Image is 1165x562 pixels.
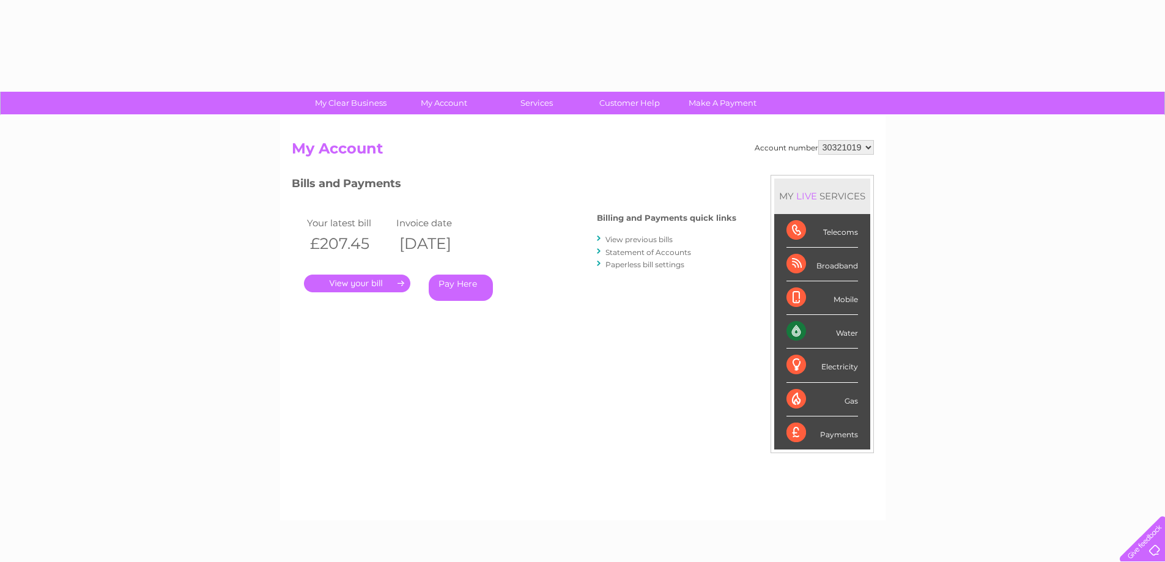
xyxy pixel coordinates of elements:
td: Your latest bill [304,215,393,231]
h2: My Account [292,140,874,163]
a: My Account [393,92,494,114]
div: Payments [786,416,858,449]
a: My Clear Business [300,92,401,114]
div: Water [786,315,858,349]
div: Electricity [786,349,858,382]
h4: Billing and Payments quick links [597,213,736,223]
div: Mobile [786,281,858,315]
a: . [304,275,410,292]
div: LIVE [794,190,819,202]
div: Account number [755,140,874,155]
a: View previous bills [605,235,673,244]
td: Invoice date [393,215,483,231]
div: Broadband [786,248,858,281]
a: Services [486,92,587,114]
a: Statement of Accounts [605,248,691,257]
div: MY SERVICES [774,179,870,213]
a: Paperless bill settings [605,260,684,269]
a: Customer Help [579,92,680,114]
a: Pay Here [429,275,493,301]
th: £207.45 [304,231,393,256]
div: Telecoms [786,214,858,248]
h3: Bills and Payments [292,175,736,196]
a: Make A Payment [672,92,773,114]
div: Gas [786,383,858,416]
th: [DATE] [393,231,483,256]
